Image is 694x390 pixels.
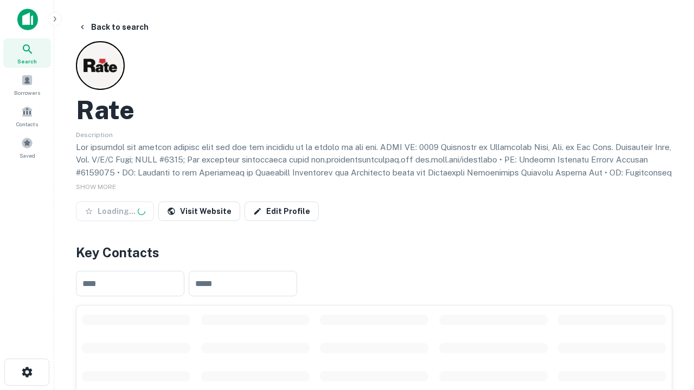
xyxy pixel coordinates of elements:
p: Lor ipsumdol sit ametcon adipisc elit sed doe tem incididu ut la etdolo ma ali eni. ADMI VE: 0009... [76,141,672,243]
span: SHOW MORE [76,183,116,191]
h2: Rate [76,94,134,126]
img: capitalize-icon.png [17,9,38,30]
a: Edit Profile [245,201,319,221]
h4: Key Contacts [76,243,672,262]
span: Borrowers [14,88,40,97]
a: Borrowers [3,70,51,99]
span: Contacts [16,120,38,128]
span: Saved [20,151,35,160]
a: Saved [3,133,51,162]
span: Description [76,131,113,139]
span: Search [17,57,37,66]
a: Visit Website [158,201,240,221]
a: Contacts [3,101,51,131]
button: Back to search [74,17,153,37]
a: Search [3,38,51,68]
iframe: Chat Widget [640,303,694,355]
